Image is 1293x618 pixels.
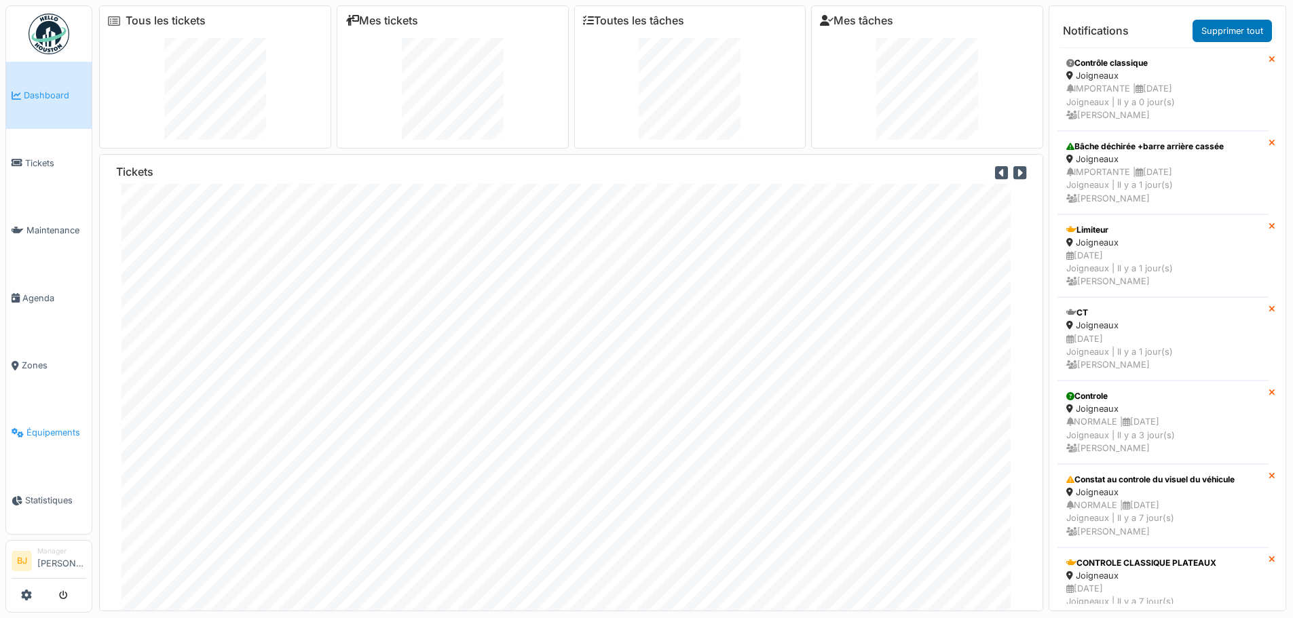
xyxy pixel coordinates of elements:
a: BJ Manager[PERSON_NAME] [12,546,86,579]
a: Mes tickets [345,14,418,27]
div: IMPORTANTE | [DATE] Joigneaux | Il y a 0 jour(s) [PERSON_NAME] [1066,82,1260,121]
div: Constat au controle du visuel du véhicule [1066,474,1260,486]
a: Supprimer tout [1193,20,1272,42]
div: Joigneaux [1066,69,1260,82]
div: Joigneaux [1066,153,1260,166]
a: Tickets [6,129,92,196]
img: Badge_color-CXgf-gQk.svg [29,14,69,54]
a: Maintenance [6,197,92,264]
span: Statistiques [25,494,86,507]
a: Bâche déchirée +barre arrière cassée Joigneaux IMPORTANTE |[DATE]Joigneaux | Il y a 1 jour(s) [PE... [1057,131,1269,214]
a: Mes tâches [820,14,893,27]
div: Controle [1066,390,1260,402]
a: Agenda [6,264,92,331]
div: CT [1066,307,1260,319]
li: BJ [12,551,32,571]
span: Tickets [25,157,86,170]
span: Dashboard [24,89,86,102]
a: Limiteur Joigneaux [DATE]Joigneaux | Il y a 1 jour(s) [PERSON_NAME] [1057,214,1269,298]
div: [DATE] Joigneaux | Il y a 1 jour(s) [PERSON_NAME] [1066,249,1260,288]
a: Zones [6,332,92,399]
a: Tous les tickets [126,14,206,27]
div: Joigneaux [1066,486,1260,499]
li: [PERSON_NAME] [37,546,86,575]
a: Statistiques [6,467,92,534]
a: CT Joigneaux [DATE]Joigneaux | Il y a 1 jour(s) [PERSON_NAME] [1057,297,1269,381]
div: Joigneaux [1066,569,1260,582]
span: Maintenance [26,224,86,237]
div: Contrôle classique [1066,57,1260,69]
div: NORMALE | [DATE] Joigneaux | Il y a 7 jour(s) [PERSON_NAME] [1066,499,1260,538]
h6: Tickets [116,166,153,178]
div: Joigneaux [1066,319,1260,332]
a: Constat au controle du visuel du véhicule Joigneaux NORMALE |[DATE]Joigneaux | Il y a 7 jour(s) [... [1057,464,1269,547]
div: Joigneaux [1066,402,1260,415]
a: Contrôle classique Joigneaux IMPORTANTE |[DATE]Joigneaux | Il y a 0 jour(s) [PERSON_NAME] [1057,47,1269,131]
h6: Notifications [1063,24,1129,37]
div: CONTROLE CLASSIQUE PLATEAUX [1066,557,1260,569]
a: Équipements [6,399,92,466]
div: Limiteur [1066,224,1260,236]
div: IMPORTANTE | [DATE] Joigneaux | Il y a 1 jour(s) [PERSON_NAME] [1066,166,1260,205]
span: Agenda [22,292,86,305]
span: Équipements [26,426,86,439]
a: Toutes les tâches [583,14,684,27]
div: Manager [37,546,86,556]
a: Controle Joigneaux NORMALE |[DATE]Joigneaux | Il y a 3 jour(s) [PERSON_NAME] [1057,381,1269,464]
a: Dashboard [6,62,92,129]
span: Zones [22,359,86,372]
div: Bâche déchirée +barre arrière cassée [1066,140,1260,153]
div: Joigneaux [1066,236,1260,249]
div: [DATE] Joigneaux | Il y a 1 jour(s) [PERSON_NAME] [1066,332,1260,372]
div: NORMALE | [DATE] Joigneaux | Il y a 3 jour(s) [PERSON_NAME] [1066,415,1260,455]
